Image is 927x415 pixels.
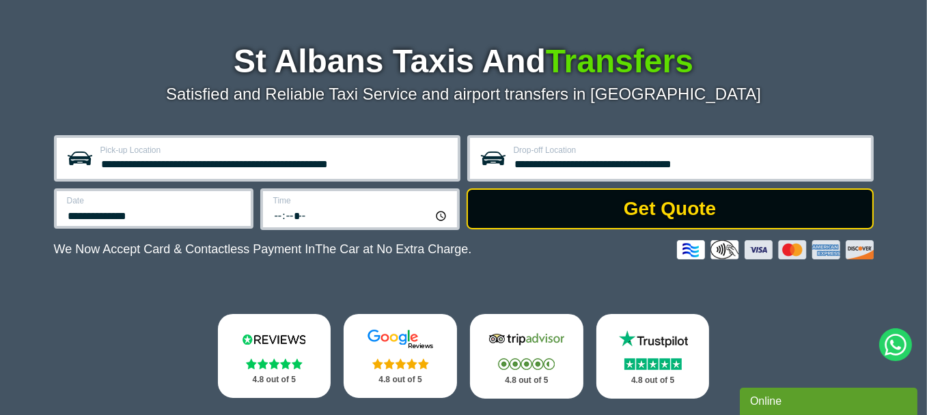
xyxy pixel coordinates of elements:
[359,371,442,388] p: 4.8 out of 5
[54,85,874,104] p: Satisfied and Reliable Taxi Service and airport transfers in [GEOGRAPHIC_DATA]
[624,358,682,370] img: Stars
[100,146,449,154] label: Pick-up Location
[359,329,441,349] img: Google
[54,242,472,257] p: We Now Accept Card & Contactless Payment In
[611,372,695,389] p: 4.8 out of 5
[67,197,243,205] label: Date
[372,358,429,369] img: Stars
[344,314,457,398] a: Google Stars 4.8 out of 5
[233,329,315,349] img: Reviews.io
[467,188,874,229] button: Get Quote
[486,329,568,349] img: Tripadvisor
[498,358,555,370] img: Stars
[612,329,694,349] img: Trustpilot
[677,240,874,259] img: Credit And Debit Cards
[54,45,874,78] h1: St Albans Taxis And
[470,314,583,399] a: Tripadvisor Stars 4.8 out of 5
[596,314,710,399] a: Trustpilot Stars 4.8 out of 5
[246,358,303,369] img: Stars
[273,197,449,205] label: Time
[218,314,331,398] a: Reviews.io Stars 4.8 out of 5
[485,372,568,389] p: 4.8 out of 5
[233,371,316,388] p: 4.8 out of 5
[546,43,693,79] span: Transfers
[514,146,863,154] label: Drop-off Location
[740,385,920,415] iframe: chat widget
[315,242,471,256] span: The Car at No Extra Charge.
